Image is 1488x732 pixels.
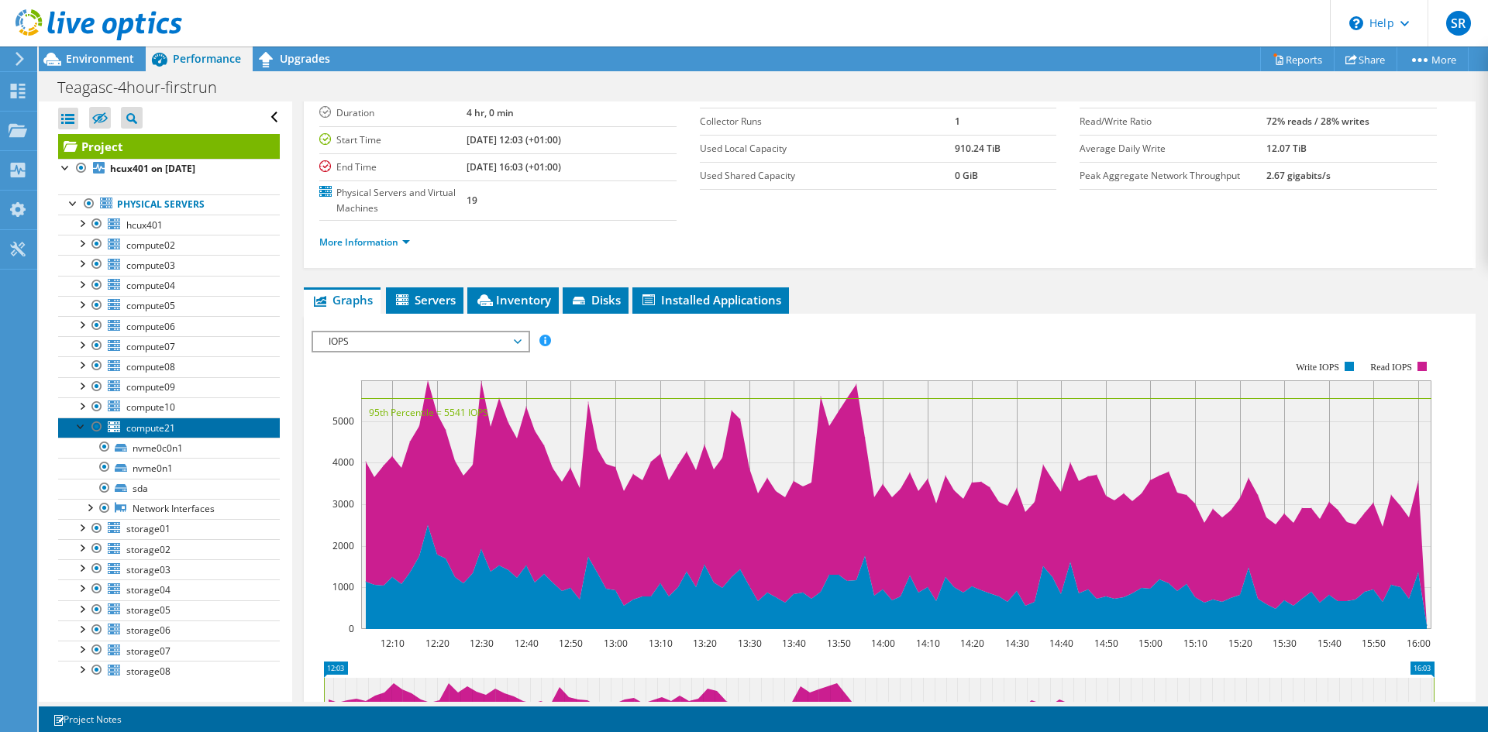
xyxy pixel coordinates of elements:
[470,637,494,650] text: 12:30
[110,162,195,175] b: hcux401 on [DATE]
[1260,47,1335,71] a: Reports
[126,583,170,596] span: storage04
[126,299,175,312] span: compute05
[126,603,170,617] span: storage05
[955,115,960,128] b: 1
[1080,168,1266,184] label: Peak Aggregate Network Throughput
[1094,637,1118,650] text: 14:50
[1049,637,1073,650] text: 14:40
[1138,637,1162,650] text: 15:00
[58,600,280,620] a: storage05
[126,624,170,637] span: storage06
[58,316,280,336] a: compute06
[58,539,280,559] a: storage02
[1296,362,1339,373] text: Write IOPS
[559,637,583,650] text: 12:50
[960,637,984,650] text: 14:20
[58,235,280,255] a: compute02
[1362,637,1386,650] text: 15:50
[319,132,467,148] label: Start Time
[381,637,405,650] text: 12:10
[126,421,175,435] span: compute21
[332,580,354,593] text: 1000
[467,194,477,207] b: 19
[66,51,134,66] span: Environment
[1349,16,1363,30] svg: \n
[319,105,467,121] label: Duration
[1317,637,1342,650] text: 15:40
[58,356,280,376] a: compute08
[319,185,467,216] label: Physical Servers and Virtual Machines
[319,160,467,175] label: End Time
[58,438,280,458] a: nvme0c0n1
[319,235,410,249] a: More Information
[58,641,280,661] a: storage07
[332,539,354,552] text: 2000
[1266,142,1307,155] b: 12.07 TiB
[126,400,175,414] span: compute10
[42,710,133,729] a: Project Notes
[700,141,955,156] label: Used Local Capacity
[58,159,280,179] a: hcux401 on [DATE]
[58,276,280,296] a: compute04
[467,133,561,146] b: [DATE] 12:03 (+01:00)
[955,142,1001,155] b: 910.24 TiB
[58,336,280,356] a: compute07
[1183,637,1207,650] text: 15:10
[467,160,561,174] b: [DATE] 16:03 (+01:00)
[58,194,280,215] a: Physical Servers
[1407,637,1431,650] text: 16:00
[173,51,241,66] span: Performance
[126,360,175,373] span: compute08
[58,661,280,681] a: storage08
[332,414,354,428] text: 5000
[649,637,673,650] text: 13:10
[693,637,717,650] text: 13:20
[1273,637,1297,650] text: 15:30
[126,279,175,292] span: compute04
[312,292,373,308] span: Graphs
[58,620,280,641] a: storage06
[58,418,280,438] a: compute21
[369,406,488,419] text: 95th Percentile = 5541 IOPS
[570,292,621,308] span: Disks
[1080,114,1266,129] label: Read/Write Ratio
[126,239,175,252] span: compute02
[58,397,280,418] a: compute10
[467,106,514,119] b: 4 hr, 0 min
[515,637,539,650] text: 12:40
[1005,637,1029,650] text: 14:30
[1266,169,1331,182] b: 2.67 gigabits/s
[332,455,354,469] text: 4000
[58,377,280,397] a: compute09
[700,168,955,184] label: Used Shared Capacity
[58,134,280,159] a: Project
[58,255,280,275] a: compute03
[738,637,762,650] text: 13:30
[126,563,170,576] span: storage03
[782,637,806,650] text: 13:40
[126,320,175,333] span: compute06
[604,637,628,650] text: 13:00
[58,215,280,235] a: hcux401
[955,169,978,182] b: 0 GiB
[58,519,280,539] a: storage01
[1080,141,1266,156] label: Average Daily Write
[1228,637,1252,650] text: 15:20
[871,637,895,650] text: 14:00
[321,332,520,351] span: IOPS
[126,259,175,272] span: compute03
[126,380,175,393] span: compute09
[50,79,241,96] h1: Teagasc-4hour-firstrun
[1371,362,1413,373] text: Read IOPS
[58,499,280,519] a: Network Interfaces
[58,579,280,600] a: storage04
[280,51,330,66] span: Upgrades
[916,637,940,650] text: 14:10
[58,479,280,499] a: sda
[126,340,175,353] span: compute07
[126,218,163,232] span: hcux401
[425,637,449,650] text: 12:20
[126,522,170,535] span: storage01
[475,292,551,308] span: Inventory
